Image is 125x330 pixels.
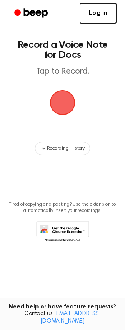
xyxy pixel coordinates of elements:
[8,5,55,22] a: Beep
[50,90,75,115] img: Beep Logo
[80,3,117,24] a: Log in
[35,142,90,155] button: Recording History
[47,145,85,152] span: Recording History
[7,202,118,214] p: Tired of copying and pasting? Use the extension to automatically insert your recordings.
[15,40,110,60] h1: Record a Voice Note for Docs
[5,310,120,325] span: Contact us
[15,66,110,77] p: Tap to Record.
[40,311,101,324] a: [EMAIL_ADDRESS][DOMAIN_NAME]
